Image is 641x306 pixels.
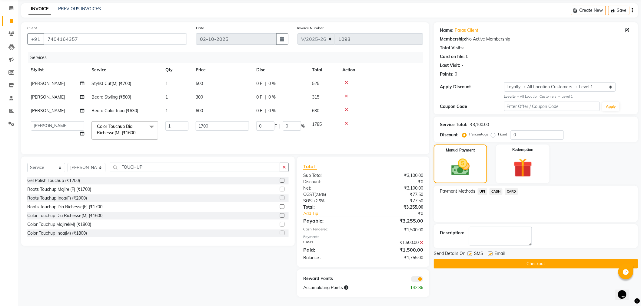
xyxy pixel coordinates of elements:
[440,132,459,138] div: Discount:
[268,108,276,114] span: 0 %
[374,210,428,217] div: ₹0
[434,259,638,269] button: Checkout
[91,94,131,100] span: Beard Styling (₹500)
[440,188,475,194] span: Payment Methods
[162,63,192,77] th: Qty
[434,250,465,258] span: Send Details On
[571,6,606,15] button: Create New
[27,33,44,45] button: +91
[363,172,428,179] div: ₹3,100.00
[504,102,600,111] input: Enter Offer / Coupon Code
[504,94,632,99] div: All Location Customers → Level 1
[279,123,281,129] span: |
[440,54,465,60] div: Card on file:
[363,191,428,198] div: ₹77.50
[505,188,518,195] span: CARD
[27,186,91,193] div: Roots Touchup Majirel(F) (₹1700)
[363,227,428,233] div: ₹1,500.00
[363,204,428,210] div: ₹3,255.00
[27,204,104,210] div: Roots Touchup Dia Richesse(F) (₹1700)
[28,4,51,15] a: INVOICE
[265,94,266,100] span: |
[27,230,87,236] div: Color Touchup Inoa(M) (₹1800)
[91,108,138,113] span: Beard Color Inoa (₹630)
[315,198,324,203] span: 2.5%
[316,192,325,197] span: 2.5%
[299,275,363,282] div: Reward Points
[299,227,363,233] div: Cash Tendered:
[256,80,262,87] span: 0 F
[490,188,503,195] span: CASH
[478,188,487,195] span: UPI
[474,250,483,258] span: SMS
[616,282,635,300] iframe: chat widget
[440,122,467,128] div: Service Total:
[312,122,322,127] span: 1785
[299,204,363,210] div: Total:
[466,54,468,60] div: 0
[303,198,314,203] span: SGST
[299,172,363,179] div: Sub Total:
[446,157,476,178] img: _cash.svg
[507,156,538,180] img: _gift.svg
[363,198,428,204] div: ₹77.50
[31,81,65,86] span: [PERSON_NAME]
[88,63,162,77] th: Service
[299,217,363,224] div: Payable:
[396,285,428,291] div: 142.86
[446,148,475,153] label: Manual Payment
[494,250,505,258] span: Email
[469,132,489,137] label: Percentage
[299,210,374,217] a: Add Tip
[303,234,423,239] div: Payments
[498,132,507,137] label: Fixed
[27,195,87,201] div: Roots Touchup Inoa(F) (₹2000)
[274,123,277,129] span: F
[192,63,253,77] th: Price
[363,217,428,224] div: ₹3,255.00
[303,163,317,170] span: Total
[27,213,104,219] div: Color Touchup Dia Richesse(M) (₹1600)
[455,71,457,77] div: 0
[440,71,453,77] div: Points:
[297,25,324,31] label: Invoice Number
[299,198,363,204] div: ( )
[440,84,504,90] div: Apply Discount
[31,108,65,113] span: [PERSON_NAME]
[196,94,203,100] span: 300
[299,246,363,253] div: Paid:
[165,81,168,86] span: 1
[27,25,37,31] label: Client
[440,62,460,69] div: Last Visit:
[440,36,632,42] div: No Active Membership
[299,191,363,198] div: ( )
[312,81,319,86] span: 525
[455,27,478,34] a: Paras Client
[253,63,308,77] th: Disc
[608,6,629,15] button: Save
[461,62,463,69] div: -
[440,103,504,110] div: Coupon Code
[256,108,262,114] span: 0 F
[363,255,428,261] div: ₹1,755.00
[91,81,131,86] span: Stylist Cut(M) (₹700)
[265,108,266,114] span: |
[440,36,466,42] div: Membership:
[196,25,204,31] label: Date
[308,63,339,77] th: Total
[513,147,533,152] label: Redemption
[44,33,187,45] input: Search by Name/Mobile/Email/Code
[165,94,168,100] span: 1
[97,124,137,135] span: Color Touchup Dia Richesse(M) (₹1600)
[440,230,464,236] div: Description:
[299,179,363,185] div: Discount:
[165,108,168,113] span: 1
[602,102,619,111] button: Apply
[268,80,276,87] span: 0 %
[303,192,314,197] span: CGST
[363,239,428,246] div: ₹1,500.00
[363,185,428,191] div: ₹3,100.00
[339,63,423,77] th: Action
[299,255,363,261] div: Balance :
[299,239,363,246] div: CASH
